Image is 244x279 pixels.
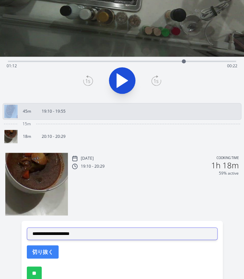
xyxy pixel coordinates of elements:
[7,63,17,69] span: 01:12
[227,63,237,69] span: 00:22
[80,164,104,169] p: 19:10 - 20:29
[217,155,239,161] p: Cooking time
[42,134,66,139] p: 20:10 - 20:29
[23,109,31,114] p: 45m
[211,161,239,169] h2: 1h 18m
[23,134,31,139] p: 18m
[219,171,239,176] p: 59% active
[5,153,68,215] img: 250812111135_thumb.jpeg
[42,109,66,114] p: 19:10 - 19:55
[27,245,59,258] button: 切り抜く
[4,105,18,118] img: 250812101107_thumb.jpeg
[80,156,93,161] p: [DATE]
[4,130,18,143] img: 250812111135_thumb.jpeg
[23,121,31,127] span: 15m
